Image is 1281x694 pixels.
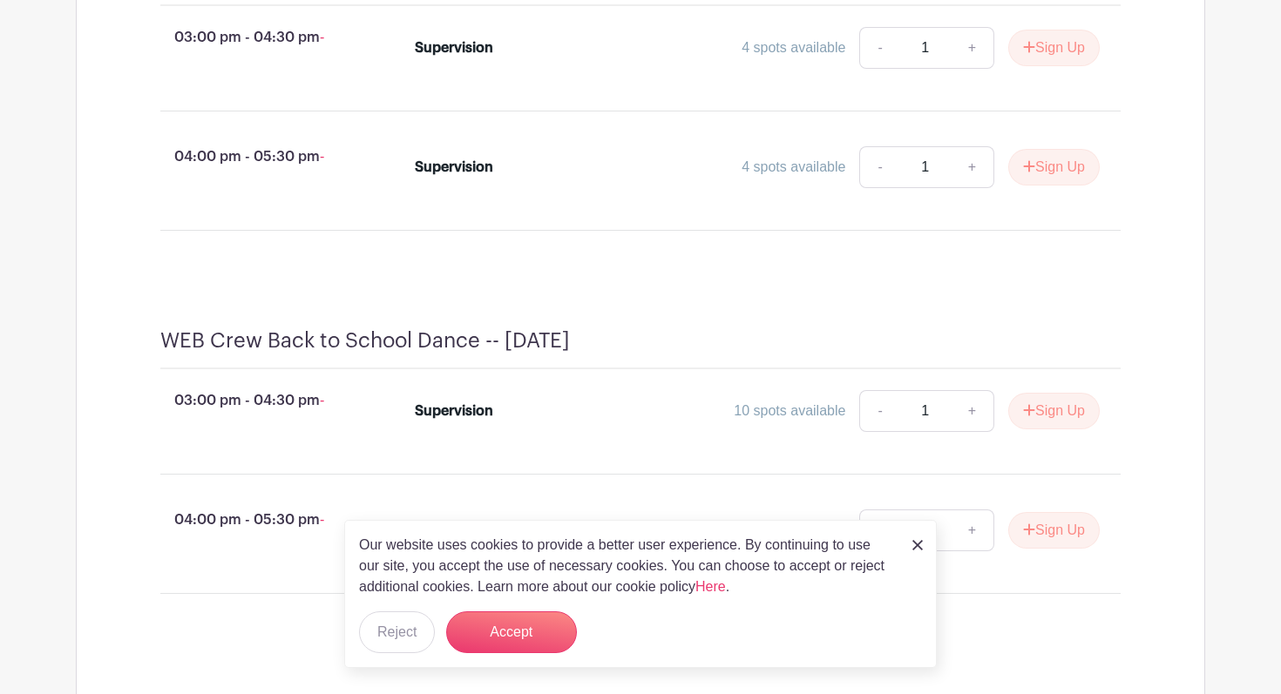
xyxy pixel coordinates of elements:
[132,383,387,418] p: 03:00 pm - 04:30 pm
[859,390,899,432] a: -
[1008,30,1100,66] button: Sign Up
[859,509,899,551] a: -
[320,30,324,44] span: -
[951,509,994,551] a: +
[132,502,387,537] p: 04:00 pm - 05:30 pm
[132,139,387,174] p: 04:00 pm - 05:30 pm
[132,20,387,55] p: 03:00 pm - 04:30 pm
[695,579,726,594] a: Here
[415,37,493,58] div: Supervision
[859,146,899,188] a: -
[320,393,324,408] span: -
[951,390,994,432] a: +
[1008,149,1100,185] button: Sign Up
[1008,393,1100,429] button: Sign Up
[320,512,324,527] span: -
[160,328,570,354] h4: WEB Crew Back to School Dance -- [DATE]
[415,401,493,421] div: Supervision
[859,27,899,69] a: -
[359,611,435,653] button: Reject
[359,535,894,597] p: Our website uses cookies to provide a better user experience. By continuing to use our site, you ...
[734,401,845,421] div: 10 spots available
[951,27,994,69] a: +
[320,149,324,164] span: -
[1008,512,1100,549] button: Sign Up
[446,611,577,653] button: Accept
[742,37,845,58] div: 4 spots available
[742,157,845,178] div: 4 spots available
[912,540,923,550] img: close_button-5f87c8562297e5c2d7936805f587ecaba9071eb48480494691a3f1689db116b3.svg
[415,157,493,178] div: Supervision
[951,146,994,188] a: +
